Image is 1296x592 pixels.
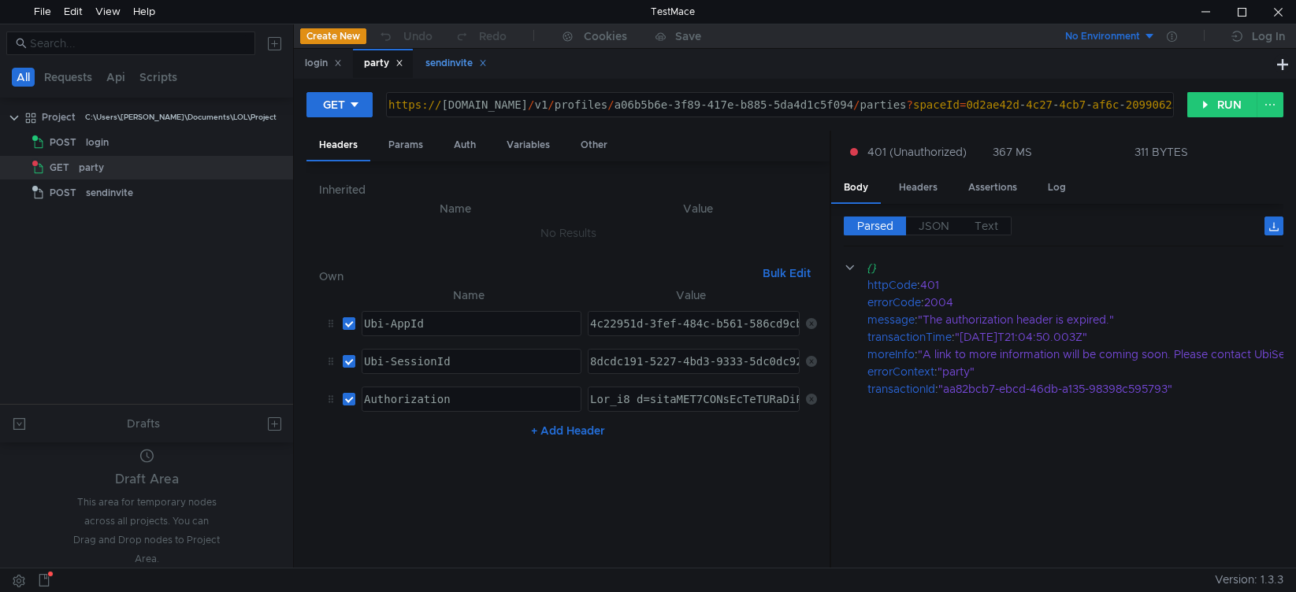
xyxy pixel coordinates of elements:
div: Cookies [584,27,627,46]
div: Project [42,105,76,129]
div: 311 BYTES [1134,145,1188,159]
button: No Environment [1046,24,1156,49]
button: RUN [1187,92,1257,117]
span: POST [50,131,76,154]
button: Redo [444,24,518,48]
button: All [12,68,35,87]
span: POST [50,181,76,205]
div: login [86,131,109,154]
div: C:\Users\[PERSON_NAME]\Documents\LOL\Project [85,105,277,129]
div: errorContext [867,363,934,380]
span: JSON [919,219,949,233]
div: 367 MS [993,145,1032,159]
div: Other [568,131,620,160]
button: Requests [39,68,97,87]
th: Name [355,286,581,305]
div: message [867,311,915,328]
button: Api [102,68,130,87]
span: GET [50,156,69,179]
div: Assertions [956,173,1030,202]
span: 401 (Unauthorized) [867,143,967,161]
button: Scripts [135,68,182,87]
div: Drafts [127,414,160,433]
div: Variables [494,131,563,160]
span: Version: 1.3.3 [1215,568,1283,591]
div: Params [376,131,436,160]
div: Body [831,173,881,204]
h6: Own [319,267,756,286]
div: Headers [306,131,370,161]
button: + Add Header [525,421,611,440]
div: party [364,55,403,72]
div: httpCode [867,276,917,294]
div: Save [675,31,701,42]
div: Auth [441,131,488,160]
input: Search... [30,35,246,52]
span: Text [975,219,998,233]
button: GET [306,92,373,117]
div: Headers [886,173,950,202]
button: Create New [300,28,366,44]
span: Parsed [857,219,893,233]
div: moreInfo [867,346,915,363]
div: Log [1035,173,1079,202]
div: transactionId [867,380,935,398]
nz-embed-empty: No Results [540,226,596,240]
div: errorCode [867,294,921,311]
h6: Inherited [319,180,817,199]
th: Value [581,286,800,305]
th: Name [332,199,579,218]
div: Log In [1252,27,1285,46]
th: Value [579,199,817,218]
div: transactionTime [867,328,952,346]
div: No Environment [1065,29,1140,44]
div: sendinvite [425,55,487,72]
div: sendinvite [86,181,133,205]
div: Undo [403,27,433,46]
button: Bulk Edit [756,264,817,283]
div: Redo [479,27,507,46]
div: GET [323,96,345,113]
div: login [305,55,342,72]
button: Undo [366,24,444,48]
div: party [79,156,104,179]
